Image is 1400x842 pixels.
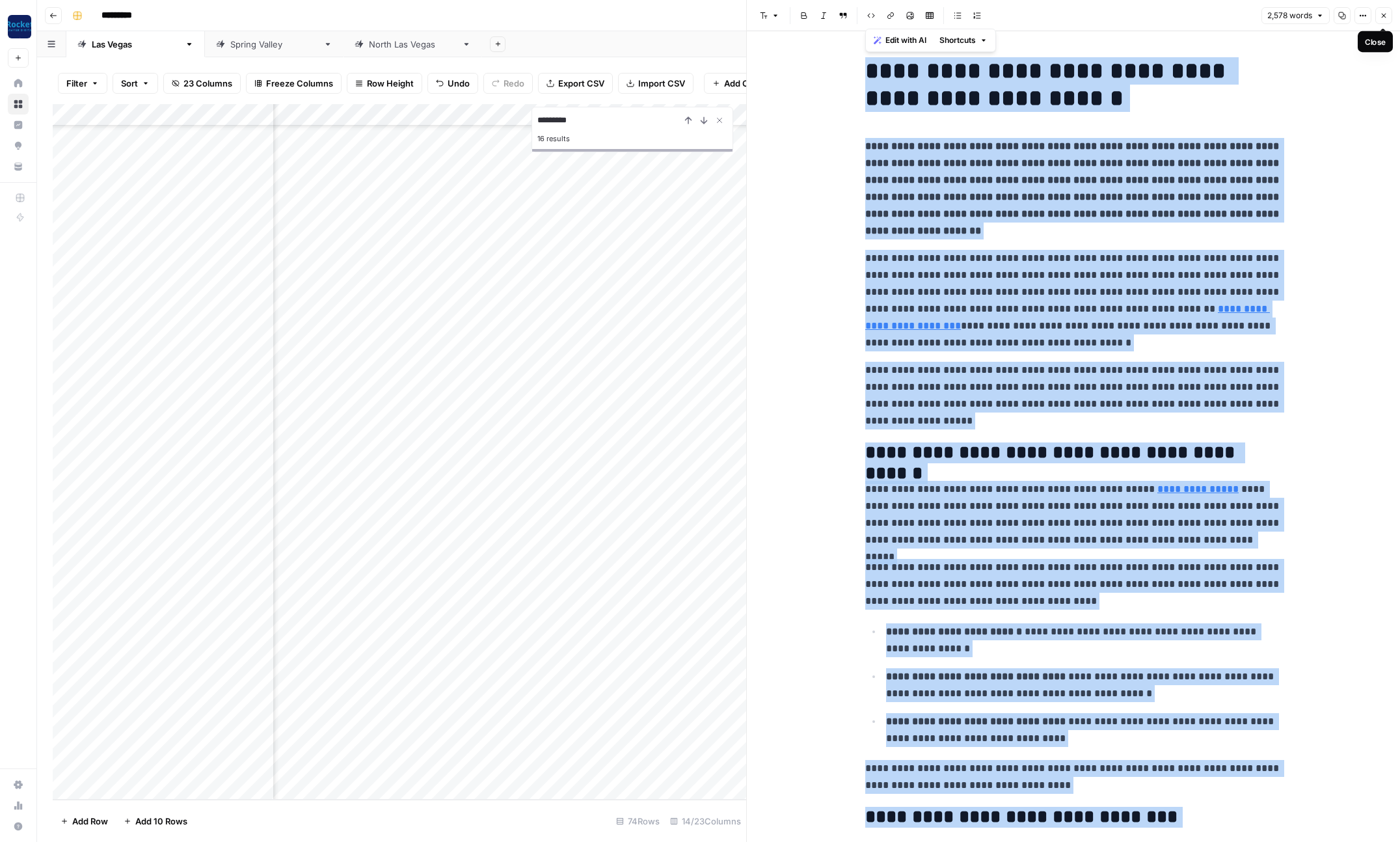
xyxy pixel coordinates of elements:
[58,73,107,94] button: Filter
[8,115,29,135] a: Insights
[868,32,932,49] button: Edit with AI
[8,774,29,795] a: Settings
[347,73,422,94] button: Row Height
[66,77,87,90] span: Filter
[934,32,993,49] button: Shortcuts
[8,94,29,115] a: Browse
[230,38,318,51] div: [GEOGRAPHIC_DATA]
[343,31,482,57] a: [GEOGRAPHIC_DATA]
[8,10,29,43] button: Workspace: Rocket Pilots
[611,811,665,832] div: 74 Rows
[113,73,158,94] button: Sort
[367,77,414,90] span: Row Height
[1261,7,1330,24] button: 2,578 words
[712,113,727,128] button: Close Search
[246,73,342,94] button: Freeze Columns
[696,113,712,128] button: Next Result
[538,73,613,94] button: Export CSV
[448,77,470,90] span: Undo
[8,795,29,816] a: Usage
[163,73,241,94] button: 23 Columns
[680,113,696,128] button: Previous Result
[704,73,783,94] button: Add Column
[504,77,524,90] span: Redo
[266,77,333,90] span: Freeze Columns
[8,156,29,177] a: Your Data
[92,38,180,51] div: [GEOGRAPHIC_DATA]
[885,34,926,46] span: Edit with AI
[665,811,746,832] div: 14/23 Columns
[369,38,457,51] div: [GEOGRAPHIC_DATA]
[483,73,533,94] button: Redo
[72,815,108,828] span: Add Row
[183,77,232,90] span: 23 Columns
[135,815,187,828] span: Add 10 Rows
[53,811,116,832] button: Add Row
[8,816,29,837] button: Help + Support
[116,811,195,832] button: Add 10 Rows
[8,73,29,94] a: Home
[8,15,31,38] img: Rocket Pilots Logo
[1365,36,1386,48] div: Close
[724,77,774,90] span: Add Column
[939,34,976,46] span: Shortcuts
[618,73,693,94] button: Import CSV
[427,73,478,94] button: Undo
[66,31,205,57] a: [GEOGRAPHIC_DATA]
[8,135,29,156] a: Opportunities
[638,77,685,90] span: Import CSV
[205,31,343,57] a: [GEOGRAPHIC_DATA]
[537,131,727,146] div: 16 results
[558,77,604,90] span: Export CSV
[121,77,138,90] span: Sort
[1267,10,1312,21] span: 2,578 words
